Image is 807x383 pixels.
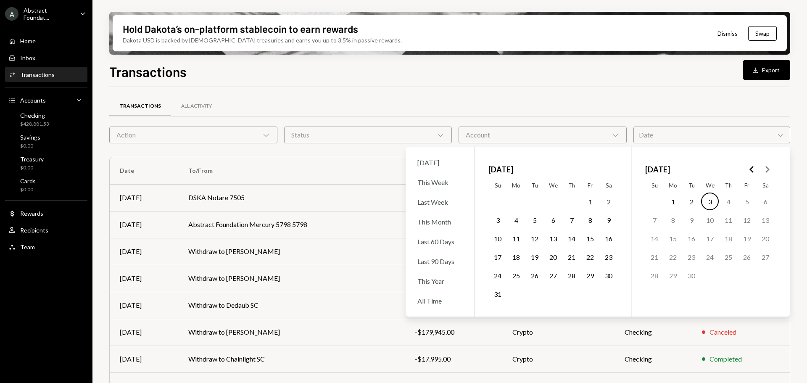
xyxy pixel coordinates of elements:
[178,238,405,265] td: Withdraw to [PERSON_NAME]
[645,179,664,192] th: Sunday
[178,346,405,372] td: Withdraw to Chainlight SC
[683,248,700,266] button: Tuesday, September 23rd, 2025
[544,211,562,229] button: Wednesday, August 6th, 2025
[110,157,178,184] th: Date
[581,267,599,284] button: Friday, August 29th, 2025
[5,109,87,129] a: Checking$428,881.53
[664,211,682,229] button: Monday, September 8th, 2025
[633,127,790,143] div: Date
[701,179,719,192] th: Wednesday
[738,179,756,192] th: Friday
[412,272,468,290] div: This Year
[120,354,168,364] div: [DATE]
[20,186,36,193] div: $0.00
[526,267,543,284] button: Tuesday, August 26th, 2025
[502,319,614,346] td: Crypto
[488,179,618,303] table: August 2025
[20,134,40,141] div: Savings
[412,173,468,191] div: This Week
[709,354,742,364] div: Completed
[5,222,87,238] a: Recipients
[20,210,43,217] div: Rewards
[20,37,36,45] div: Home
[701,211,719,229] button: Wednesday, September 10th, 2025
[526,211,543,229] button: Tuesday, August 5th, 2025
[683,230,700,247] button: Tuesday, September 16th, 2025
[5,7,18,21] div: A
[738,211,756,229] button: Friday, September 12th, 2025
[178,184,405,211] td: DSKA Notare 7505
[526,230,543,247] button: Tuesday, August 12th, 2025
[581,248,599,266] button: Friday, August 22nd, 2025
[757,248,774,266] button: Saturday, September 27th, 2025
[738,193,756,210] button: Friday, September 5th, 2025
[120,193,168,203] div: [DATE]
[507,211,525,229] button: Monday, August 4th, 2025
[719,179,738,192] th: Thursday
[544,179,562,192] th: Wednesday
[664,248,682,266] button: Monday, September 22nd, 2025
[701,193,719,210] button: Today, Wednesday, September 3rd, 2025
[738,230,756,247] button: Friday, September 19th, 2025
[109,63,187,80] h1: Transactions
[120,300,168,310] div: [DATE]
[120,327,168,337] div: [DATE]
[489,230,506,247] button: Sunday, August 10th, 2025
[178,211,405,238] td: Abstract Foundation Mercury 5798 5798
[5,153,87,173] a: Treasury$0.00
[20,71,55,78] div: Transactions
[171,95,222,117] a: All Activity
[405,157,502,184] th: Amount
[5,50,87,65] a: Inbox
[489,211,506,229] button: Sunday, August 3rd, 2025
[720,230,737,247] button: Thursday, September 18th, 2025
[760,162,775,177] button: Go to the Next Month
[20,243,35,251] div: Team
[544,230,562,247] button: Wednesday, August 13th, 2025
[178,157,405,184] th: To/From
[701,230,719,247] button: Wednesday, September 17th, 2025
[614,319,692,346] td: Checking
[459,127,627,143] div: Account
[488,160,513,179] span: [DATE]
[664,193,682,210] button: Monday, September 1st, 2025
[562,179,581,192] th: Thursday
[507,248,525,266] button: Monday, August 18th, 2025
[20,143,40,150] div: $0.00
[507,267,525,284] button: Monday, August 25th, 2025
[489,248,506,266] button: Sunday, August 17th, 2025
[5,175,87,195] a: Cards$0.00
[415,327,492,337] div: -$179,945.00
[178,319,405,346] td: Withdraw to [PERSON_NAME]
[645,160,670,179] span: [DATE]
[20,121,49,128] div: $428,881.53
[489,285,506,303] button: Sunday, August 31st, 2025
[756,179,775,192] th: Saturday
[720,248,737,266] button: Thursday, September 25th, 2025
[507,230,525,247] button: Monday, August 11th, 2025
[720,211,737,229] button: Thursday, September 11th, 2025
[544,248,562,266] button: Wednesday, August 20th, 2025
[412,232,468,251] div: Last 60 Days
[563,211,580,229] button: Thursday, August 7th, 2025
[563,248,580,266] button: Thursday, August 21st, 2025
[544,267,562,284] button: Wednesday, August 27th, 2025
[178,292,405,319] td: Withdraw to Dedaub SC
[415,354,492,364] div: -$17,995.00
[5,67,87,82] a: Transactions
[646,267,663,284] button: Sunday, September 28th, 2025
[525,179,544,192] th: Tuesday
[581,211,599,229] button: Friday, August 8th, 2025
[5,131,87,151] a: Savings$0.00
[412,213,468,231] div: This Month
[20,164,44,172] div: $0.00
[563,267,580,284] button: Thursday, August 28th, 2025
[109,95,171,117] a: Transactions
[646,211,663,229] button: Sunday, September 7th, 2025
[284,127,452,143] div: Status
[744,162,760,177] button: Go to the Previous Month
[412,153,468,172] div: [DATE]
[119,103,161,110] div: Transactions
[683,211,700,229] button: Tuesday, September 9th, 2025
[757,211,774,229] button: Saturday, September 13th, 2025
